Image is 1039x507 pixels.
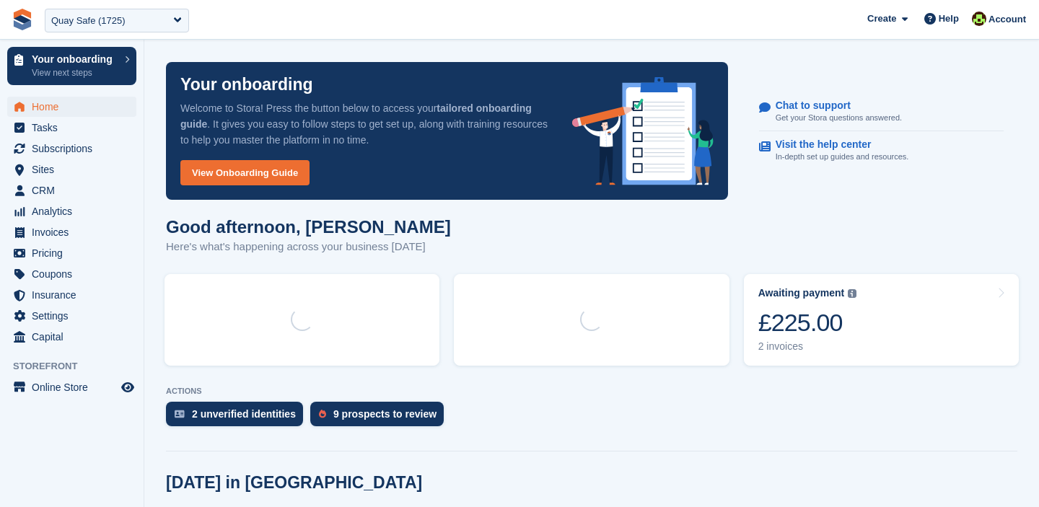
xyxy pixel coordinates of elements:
[32,327,118,347] span: Capital
[32,180,118,200] span: CRM
[319,410,326,418] img: prospect-51fa495bee0391a8d652442698ab0144808aea92771e9ea1ae160a38d050c398.svg
[180,160,310,185] a: View Onboarding Guide
[12,9,33,30] img: stora-icon-8386f47178a22dfd0bd8f6a31ec36ba5ce8667c1dd55bd0f319d3a0aa187defe.svg
[32,285,118,305] span: Insurance
[7,118,136,138] a: menu
[7,201,136,221] a: menu
[32,377,118,397] span: Online Store
[7,138,136,159] a: menu
[180,100,549,148] p: Welcome to Stora! Press the button below to access your . It gives you easy to follow steps to ge...
[32,264,118,284] span: Coupons
[166,387,1017,396] p: ACTIONS
[32,306,118,326] span: Settings
[7,377,136,397] a: menu
[180,76,313,93] p: Your onboarding
[776,138,898,151] p: Visit the help center
[192,408,296,420] div: 2 unverified identities
[119,379,136,396] a: Preview store
[13,359,144,374] span: Storefront
[7,306,136,326] a: menu
[7,159,136,180] a: menu
[939,12,959,26] span: Help
[32,159,118,180] span: Sites
[988,12,1026,27] span: Account
[32,201,118,221] span: Analytics
[744,274,1019,366] a: Awaiting payment £225.00 2 invoices
[166,402,310,433] a: 2 unverified identities
[7,285,136,305] a: menu
[776,112,902,124] p: Get your Stora questions answered.
[166,217,451,237] h1: Good afternoon, [PERSON_NAME]
[7,243,136,263] a: menu
[32,118,118,138] span: Tasks
[32,138,118,159] span: Subscriptions
[867,12,896,26] span: Create
[7,264,136,284] a: menu
[7,327,136,347] a: menu
[7,47,136,85] a: Your onboarding View next steps
[572,77,714,185] img: onboarding-info-6c161a55d2c0e0a8cae90662b2fe09162a5109e8cc188191df67fb4f79e88e88.svg
[333,408,437,420] div: 9 prospects to review
[7,180,136,200] a: menu
[32,222,118,242] span: Invoices
[972,12,986,26] img: Catherine Coffey
[758,287,845,299] div: Awaiting payment
[759,92,1004,132] a: Chat to support Get your Stora questions answered.
[758,340,857,353] div: 2 invoices
[776,100,890,112] p: Chat to support
[175,410,185,418] img: verify_identity-adf6edd0f0f0b5bbfe63781bf79b02c33cf7c696d77639b501bdc392416b5a36.svg
[7,97,136,117] a: menu
[32,97,118,117] span: Home
[166,239,451,255] p: Here's what's happening across your business [DATE]
[32,66,118,79] p: View next steps
[51,14,126,28] div: Quay Safe (1725)
[776,151,909,163] p: In-depth set up guides and resources.
[32,54,118,64] p: Your onboarding
[848,289,856,298] img: icon-info-grey-7440780725fd019a000dd9b08b2336e03edf1995a4989e88bcd33f0948082b44.svg
[758,308,857,338] div: £225.00
[32,243,118,263] span: Pricing
[7,222,136,242] a: menu
[310,402,451,433] a: 9 prospects to review
[759,131,1004,170] a: Visit the help center In-depth set up guides and resources.
[166,473,422,493] h2: [DATE] in [GEOGRAPHIC_DATA]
